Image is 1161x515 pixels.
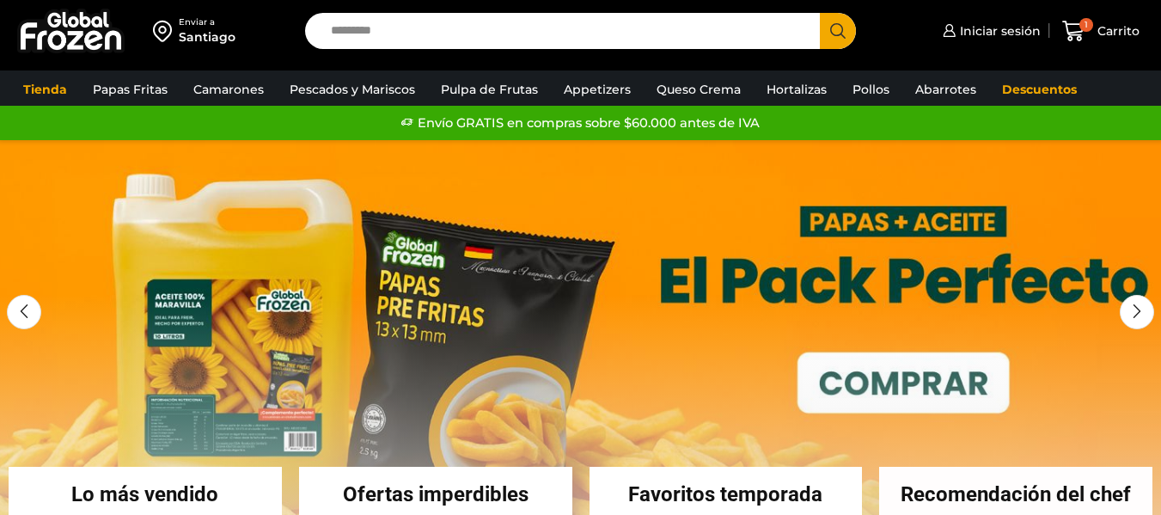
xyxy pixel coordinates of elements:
a: Iniciar sesión [938,14,1041,48]
a: Descuentos [993,73,1085,106]
h2: Favoritos temporada [590,484,863,505]
h2: Lo más vendido [9,484,282,505]
a: Tienda [15,73,76,106]
span: Iniciar sesión [956,22,1041,40]
span: 1 [1079,18,1093,32]
a: Abarrotes [907,73,985,106]
h2: Ofertas imperdibles [299,484,572,505]
a: Appetizers [555,73,639,106]
button: Search button [820,13,856,49]
div: Previous slide [7,295,41,329]
a: Hortalizas [758,73,835,106]
div: Next slide [1120,295,1154,329]
a: Queso Crema [648,73,749,106]
span: Carrito [1093,22,1140,40]
img: address-field-icon.svg [153,16,179,46]
a: Pescados y Mariscos [281,73,424,106]
a: Camarones [185,73,272,106]
a: Pulpa de Frutas [432,73,547,106]
div: Santiago [179,28,235,46]
a: Papas Fritas [84,73,176,106]
h2: Recomendación del chef [879,484,1152,505]
div: Enviar a [179,16,235,28]
a: 1 Carrito [1058,11,1144,52]
a: Pollos [844,73,898,106]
